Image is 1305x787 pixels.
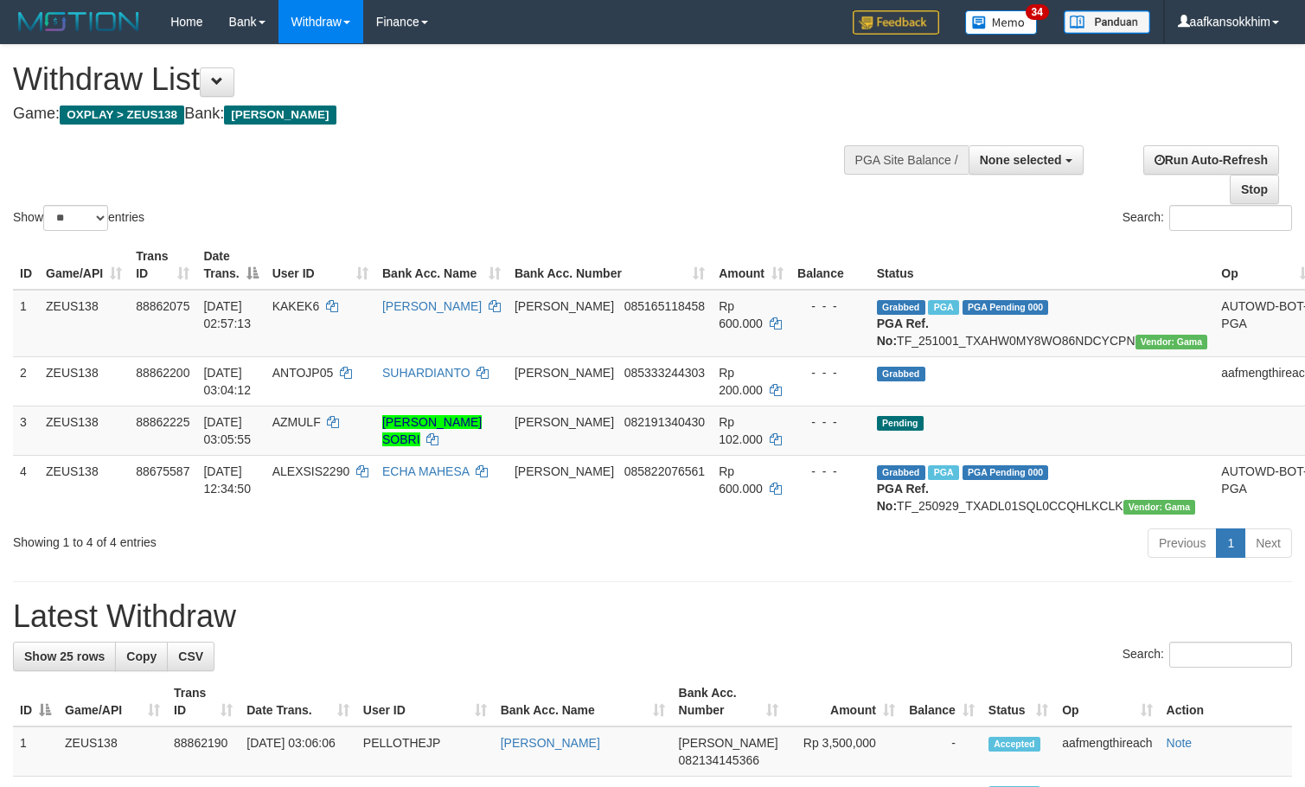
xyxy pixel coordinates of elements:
[129,240,196,290] th: Trans ID: activate to sort column ascending
[1064,10,1150,34] img: panduan.png
[877,367,925,381] span: Grabbed
[902,677,982,726] th: Balance: activate to sort column ascending
[13,290,39,357] td: 1
[126,649,157,663] span: Copy
[1160,677,1292,726] th: Action
[1230,175,1279,204] a: Stop
[1123,500,1196,515] span: Vendor URL: https://trx31.1velocity.biz
[980,153,1062,167] span: None selected
[58,677,167,726] th: Game/API: activate to sort column ascending
[1055,726,1159,777] td: aafmengthireach
[797,298,863,315] div: - - -
[877,317,929,348] b: PGA Ref. No:
[39,240,129,290] th: Game/API: activate to sort column ascending
[196,240,265,290] th: Date Trans.: activate to sort column descending
[1026,4,1049,20] span: 34
[13,677,58,726] th: ID: activate to sort column descending
[928,465,958,480] span: Marked by aafpengsreynich
[1143,145,1279,175] a: Run Auto-Refresh
[240,677,356,726] th: Date Trans.: activate to sort column ascending
[13,62,853,97] h1: Withdraw List
[508,240,712,290] th: Bank Acc. Number: activate to sort column ascending
[167,642,214,671] a: CSV
[382,299,482,313] a: [PERSON_NAME]
[39,455,129,521] td: ZEUS138
[1169,642,1292,668] input: Search:
[39,406,129,455] td: ZEUS138
[624,464,705,478] span: Copy 085822076561 to clipboard
[1216,528,1245,558] a: 1
[272,299,319,313] span: KAKEK6
[39,290,129,357] td: ZEUS138
[1123,642,1292,668] label: Search:
[1167,736,1193,750] a: Note
[115,642,168,671] a: Copy
[1135,335,1208,349] span: Vendor URL: https://trx31.1velocity.biz
[203,299,251,330] span: [DATE] 02:57:13
[203,415,251,446] span: [DATE] 03:05:55
[679,753,759,767] span: Copy 082134145366 to clipboard
[13,599,1292,634] h1: Latest Withdraw
[1055,677,1159,726] th: Op: activate to sort column ascending
[963,300,1049,315] span: PGA Pending
[382,464,469,478] a: ECHA MAHESA
[136,464,189,478] span: 88675587
[982,677,1055,726] th: Status: activate to sort column ascending
[382,415,482,446] a: [PERSON_NAME] SOBRI
[712,240,790,290] th: Amount: activate to sort column ascending
[272,366,334,380] span: ANTOJP05
[1148,528,1217,558] a: Previous
[853,10,939,35] img: Feedback.jpg
[515,464,614,478] span: [PERSON_NAME]
[13,726,58,777] td: 1
[167,677,240,726] th: Trans ID: activate to sort column ascending
[240,726,356,777] td: [DATE] 03:06:06
[515,366,614,380] span: [PERSON_NAME]
[797,413,863,431] div: - - -
[844,145,969,175] div: PGA Site Balance /
[1169,205,1292,231] input: Search:
[719,415,763,446] span: Rp 102.000
[136,366,189,380] span: 88862200
[785,726,901,777] td: Rp 3,500,000
[928,300,958,315] span: Marked by aaftrukkakada
[382,366,470,380] a: SUHARDIANTO
[624,415,705,429] span: Copy 082191340430 to clipboard
[13,642,116,671] a: Show 25 rows
[870,455,1215,521] td: TF_250929_TXADL01SQL0CCQHLKCLK
[167,726,240,777] td: 88862190
[679,736,778,750] span: [PERSON_NAME]
[515,415,614,429] span: [PERSON_NAME]
[272,464,350,478] span: ALEXSIS2290
[356,677,494,726] th: User ID: activate to sort column ascending
[178,649,203,663] span: CSV
[13,240,39,290] th: ID
[877,300,925,315] span: Grabbed
[13,527,531,551] div: Showing 1 to 4 of 4 entries
[1123,205,1292,231] label: Search:
[13,455,39,521] td: 4
[719,366,763,397] span: Rp 200.000
[43,205,108,231] select: Showentries
[719,299,763,330] span: Rp 600.000
[988,737,1040,752] span: Accepted
[797,463,863,480] div: - - -
[39,356,129,406] td: ZEUS138
[272,415,321,429] span: AZMULF
[963,465,1049,480] span: PGA Pending
[797,364,863,381] div: - - -
[224,106,336,125] span: [PERSON_NAME]
[969,145,1084,175] button: None selected
[870,290,1215,357] td: TF_251001_TXAHW0MY8WO86NDCYCPN
[501,736,600,750] a: [PERSON_NAME]
[515,299,614,313] span: [PERSON_NAME]
[719,464,763,496] span: Rp 600.000
[624,299,705,313] span: Copy 085165118458 to clipboard
[877,416,924,431] span: Pending
[13,9,144,35] img: MOTION_logo.png
[13,406,39,455] td: 3
[24,649,105,663] span: Show 25 rows
[877,465,925,480] span: Grabbed
[60,106,184,125] span: OXPLAY > ZEUS138
[356,726,494,777] td: PELLOTHEJP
